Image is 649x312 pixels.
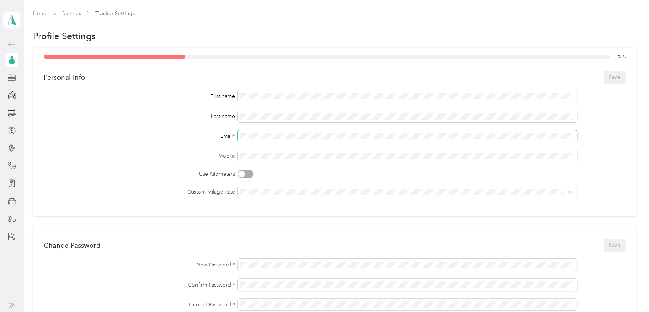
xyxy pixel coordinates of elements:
div: Change Password [44,241,100,249]
a: Home [33,10,48,17]
span: Tracker Settings [95,9,135,17]
label: Confirm Password [44,281,235,289]
label: Mobile [44,152,235,160]
span: 25 % [616,54,626,60]
div: Email [44,132,235,140]
span: mi [567,189,572,195]
div: Personal Info [44,73,85,81]
iframe: Everlance-gr Chat Button Frame [607,269,649,312]
a: Settings [62,10,81,17]
label: Current Password [44,301,235,309]
div: First name [44,92,235,100]
label: Use Kilometers [44,170,235,178]
label: Custom Milage Rate [44,188,235,196]
h1: Profile Settings [33,32,96,40]
div: Last name [44,112,235,120]
label: New Password [44,261,235,269]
